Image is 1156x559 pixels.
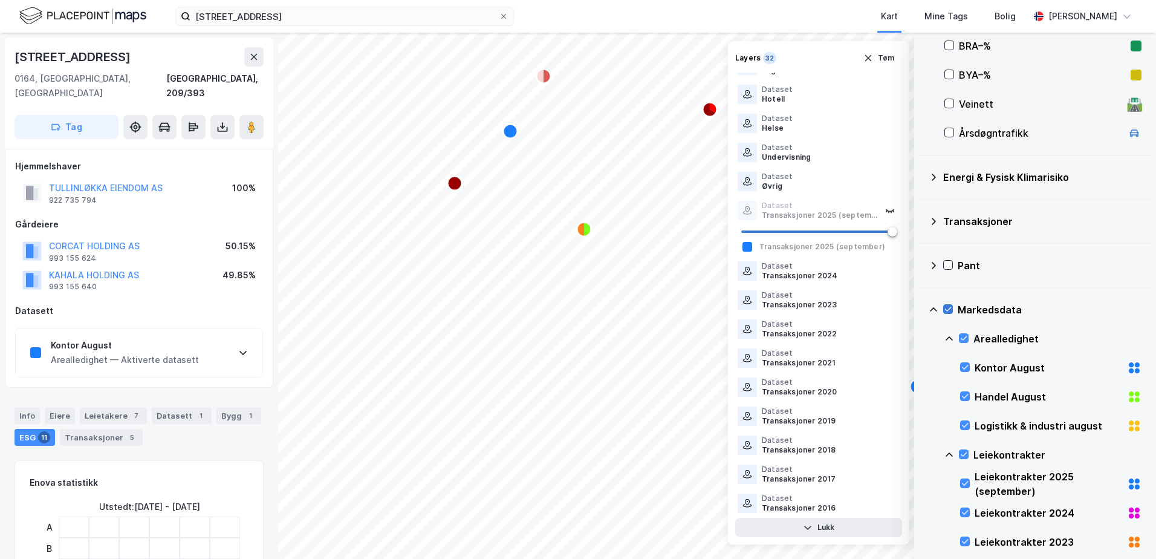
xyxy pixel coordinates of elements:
div: Mine Tags [924,9,968,24]
div: 0164, [GEOGRAPHIC_DATA], [GEOGRAPHIC_DATA] [15,71,166,100]
div: Dataset [762,319,837,329]
div: Logistikk & industri august [975,419,1122,433]
div: Leiekontrakter 2025 (september) [975,469,1122,499]
div: Leiekontrakter 2024 [975,506,1122,520]
div: Map marker [577,222,591,237]
div: Transaksjoner [60,429,143,446]
div: Leiekontrakter [973,448,1141,462]
div: Kart [881,9,898,24]
div: Dataset [762,407,836,416]
div: Bygg [216,407,261,424]
div: Hotell [762,94,793,104]
div: Transaksjoner 2025 (september) [762,211,880,220]
div: Dataset [762,436,836,445]
div: 32 [763,52,776,64]
div: Kontrollprogram for chat [1096,501,1156,559]
div: Utstedt : [DATE] - [DATE] [99,500,200,514]
div: Kontor August [975,361,1122,375]
div: Transaksjoner 2017 [762,474,836,484]
div: Dataset [762,290,837,300]
div: Map marker [703,102,717,117]
div: BRA–% [959,39,1126,53]
div: Datasett [152,407,212,424]
div: Dataset [762,494,836,503]
div: 11 [38,431,50,443]
div: Markedsdata [958,302,1141,317]
div: Transaksjoner 2025 (september) [759,242,885,252]
div: Energi & Fysisk Klimarisiko [943,170,1141,185]
div: Transaksjoner 2021 [762,358,836,368]
div: B [42,538,57,559]
input: Søk på adresse, matrikkel, gårdeiere, leietakere eller personer [190,7,499,25]
button: Lukk [735,518,902,537]
div: Dataset [762,261,838,271]
div: Handel August [975,390,1122,404]
div: 993 155 640 [49,282,97,292]
div: Transaksjoner [943,214,1141,229]
div: 🛣️ [1126,96,1143,112]
div: Årsdøgntrafikk [959,126,1122,140]
div: Transaksjoner 2020 [762,387,837,397]
div: Kontor August [51,338,199,353]
div: Transaksjoner 2019 [762,416,836,426]
div: 993 155 624 [49,253,96,263]
div: Map marker [536,69,551,83]
div: 50.15% [226,239,256,253]
div: Undervisning [762,152,811,162]
div: Transaksjoner 2022 [762,329,837,339]
div: Dataset [762,465,836,474]
div: Map marker [447,176,462,191]
div: Veinett [959,97,1122,111]
div: Transaksjoner 2018 [762,445,836,455]
div: Dataset [762,85,793,94]
div: Helse [762,123,793,133]
button: Tøm [856,48,902,68]
div: [GEOGRAPHIC_DATA], 209/393 [166,71,264,100]
div: [STREET_ADDRESS] [15,47,133,67]
div: Øvrig [762,181,793,191]
img: logo.f888ab2527a4732fd821a326f86c7f29.svg [19,5,146,27]
div: Layers [735,53,761,63]
div: Arealledighet — Aktiverte datasett [51,353,199,367]
div: Transaksjoner 2016 [762,503,836,513]
div: 922 735 794 [49,195,97,205]
div: 7 [130,410,142,422]
div: A [42,517,57,538]
div: 49.85% [222,268,256,283]
div: 5 [126,431,138,443]
div: Bolig [995,9,1016,24]
div: Dataset [762,172,793,181]
div: Map marker [910,379,924,394]
div: Dataset [762,348,836,358]
div: 100% [232,181,256,195]
div: Dataset [762,378,837,387]
div: Leiekontrakter 2023 [975,535,1122,549]
div: Dataset [762,114,793,123]
div: Enova statistikk [30,476,98,490]
div: Map marker [503,124,518,139]
div: BYA–% [959,68,1126,82]
div: Leietakere [80,407,147,424]
div: [PERSON_NAME] [1048,9,1117,24]
div: 1 [195,410,207,422]
div: Dataset [762,201,880,211]
div: Hjemmelshaver [15,159,263,174]
div: Transaksjoner 2023 [762,300,837,310]
div: Gårdeiere [15,217,263,232]
div: Dataset [762,143,811,152]
div: Eiere [45,407,75,424]
button: Tag [15,115,119,139]
div: Arealledighet [973,332,1141,346]
div: Transaksjoner 2024 [762,271,838,281]
iframe: Chat Widget [1096,501,1156,559]
div: 1 [244,410,256,422]
div: Info [15,407,40,424]
div: Datasett [15,304,263,318]
div: Pant [958,258,1141,273]
div: ESG [15,429,55,446]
